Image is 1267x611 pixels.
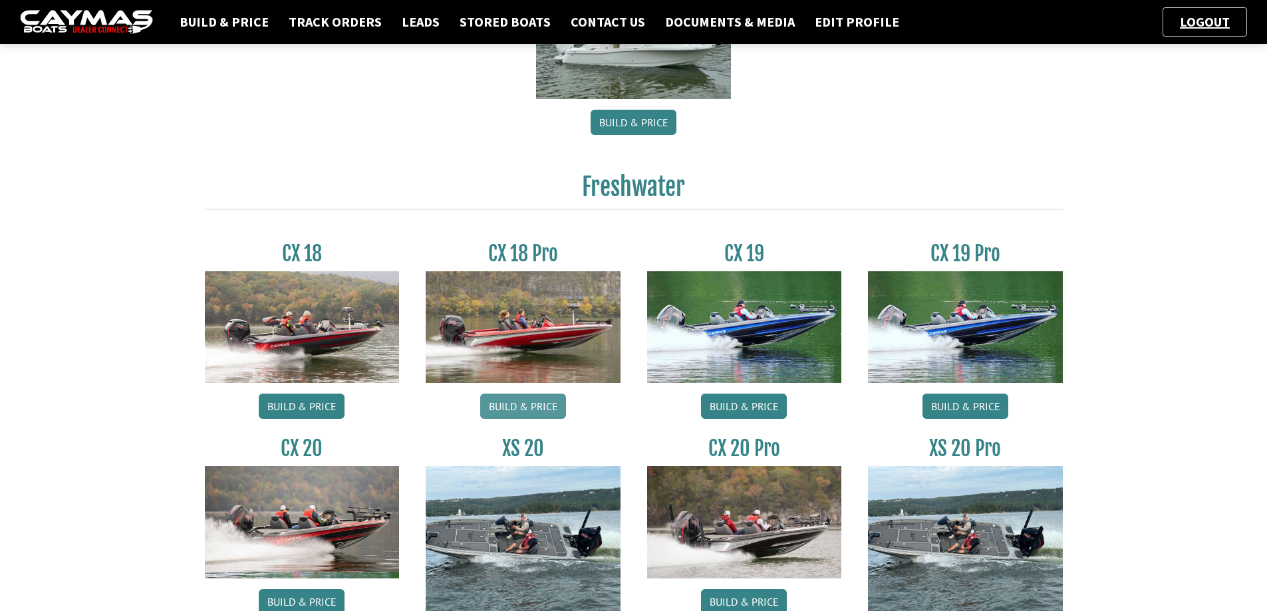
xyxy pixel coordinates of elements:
[564,13,652,31] a: Contact Us
[205,466,400,578] img: CX-20_thumbnail.jpg
[205,271,400,383] img: CX-18S_thumbnail.jpg
[868,271,1063,383] img: CX19_thumbnail.jpg
[1173,13,1236,30] a: Logout
[647,466,842,578] img: CX-20Pro_thumbnail.jpg
[868,436,1063,461] h3: XS 20 Pro
[647,241,842,266] h3: CX 19
[701,394,787,419] a: Build & Price
[395,13,446,31] a: Leads
[205,241,400,266] h3: CX 18
[647,436,842,461] h3: CX 20 Pro
[658,13,801,31] a: Documents & Media
[426,436,621,461] h3: XS 20
[808,13,906,31] a: Edit Profile
[259,394,345,419] a: Build & Price
[20,10,153,35] img: caymas-dealer-connect-2ed40d3bc7270c1d8d7ffb4b79bf05adc795679939227970def78ec6f6c03838.gif
[205,172,1063,209] h2: Freshwater
[426,241,621,266] h3: CX 18 Pro
[591,110,676,135] a: Build & Price
[453,13,557,31] a: Stored Boats
[647,271,842,383] img: CX19_thumbnail.jpg
[205,436,400,461] h3: CX 20
[480,394,566,419] a: Build & Price
[173,13,275,31] a: Build & Price
[922,394,1008,419] a: Build & Price
[282,13,388,31] a: Track Orders
[426,271,621,383] img: CX-18SS_thumbnail.jpg
[868,241,1063,266] h3: CX 19 Pro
